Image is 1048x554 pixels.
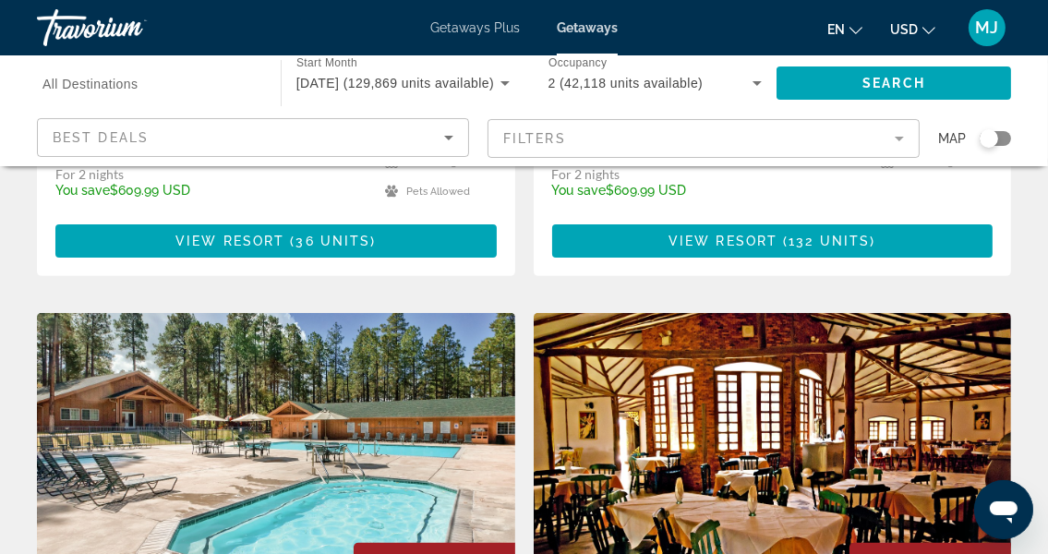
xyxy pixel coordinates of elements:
span: You save [55,183,110,198]
span: MJ [976,18,999,37]
span: All Destinations [42,77,139,91]
span: View Resort [669,234,777,248]
button: Change language [827,16,862,42]
button: Search [777,66,1011,100]
p: For 2 nights [55,166,367,183]
span: You save [552,183,607,198]
p: For 2 nights [552,166,863,183]
span: en [827,22,845,37]
p: $609.99 USD [552,183,863,198]
span: [DATE] (129,869 units available) [296,76,495,90]
span: Pets Allowed [407,186,471,198]
a: Getaways Plus [430,20,520,35]
iframe: Button to launch messaging window [974,480,1033,539]
span: Search [862,76,925,90]
span: View Resort [175,234,284,248]
button: User Menu [963,8,1011,47]
button: Change currency [890,16,935,42]
span: ( ) [777,234,875,248]
span: Occupancy [548,57,607,69]
span: 132 units [789,234,870,248]
button: View Resort(36 units) [55,224,497,258]
span: 36 units [295,234,370,248]
button: View Resort(132 units) [552,224,994,258]
span: Map [938,126,966,151]
button: Filter [488,118,920,159]
span: USD [890,22,918,37]
mat-select: Sort by [53,126,453,149]
a: Travorium [37,4,222,52]
span: 2 (42,118 units available) [548,76,704,90]
span: Best Deals [53,130,149,145]
span: Start Month [296,57,357,69]
a: Getaways [557,20,618,35]
p: $609.99 USD [55,183,367,198]
span: ( ) [284,234,376,248]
